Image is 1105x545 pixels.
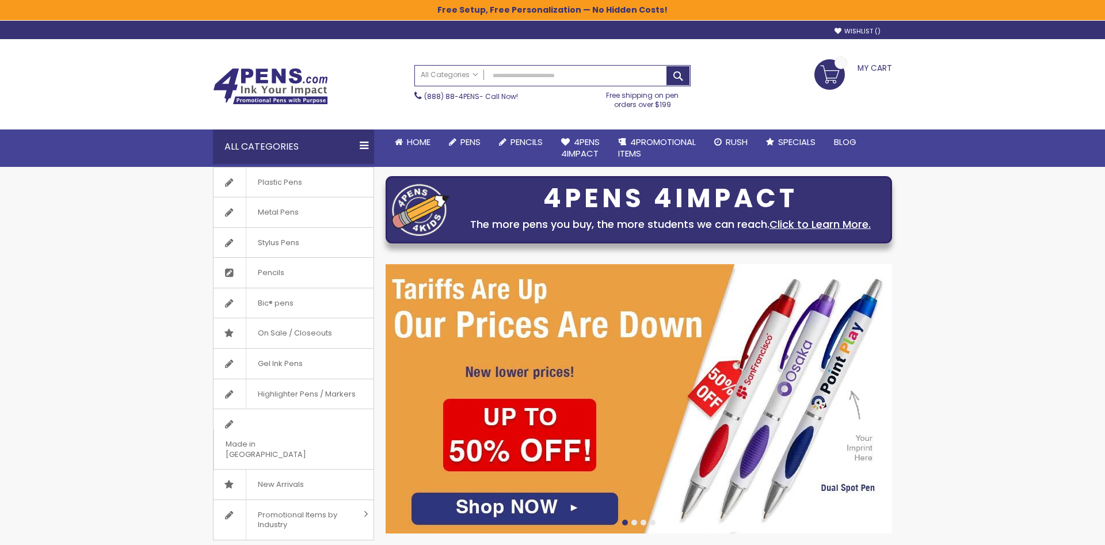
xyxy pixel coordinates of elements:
[726,136,748,148] span: Rush
[705,129,757,155] a: Rush
[1010,514,1105,545] iframe: Google Customer Reviews
[246,379,367,409] span: Highlighter Pens / Markers
[214,197,374,227] a: Metal Pens
[825,129,866,155] a: Blog
[246,197,310,227] span: Metal Pens
[214,470,374,500] a: New Arrivals
[407,136,430,148] span: Home
[460,136,481,148] span: Pens
[421,70,478,79] span: All Categories
[246,318,344,348] span: On Sale / Closeouts
[510,136,543,148] span: Pencils
[490,129,552,155] a: Pencils
[424,92,518,101] span: - Call Now!
[213,129,374,164] div: All Categories
[246,500,360,540] span: Promotional Items by Industry
[246,349,314,379] span: Gel Ink Pens
[415,66,484,85] a: All Categories
[214,379,374,409] a: Highlighter Pens / Markers
[214,429,345,469] span: Made in [GEOGRAPHIC_DATA]
[769,217,871,231] a: Click to Learn More.
[424,92,479,101] a: (888) 88-4PENS
[834,136,856,148] span: Blog
[214,228,374,258] a: Stylus Pens
[214,167,374,197] a: Plastic Pens
[392,184,449,236] img: four_pen_logo.png
[246,228,311,258] span: Stylus Pens
[213,68,328,105] img: 4Pens Custom Pens and Promotional Products
[609,129,705,167] a: 4PROMOTIONALITEMS
[595,86,691,109] div: Free shipping on pen orders over $199
[552,129,609,167] a: 4Pens4impact
[214,288,374,318] a: Bic® pens
[246,258,296,288] span: Pencils
[778,136,816,148] span: Specials
[386,129,440,155] a: Home
[561,136,600,159] span: 4Pens 4impact
[440,129,490,155] a: Pens
[835,27,881,36] a: Wishlist
[246,470,315,500] span: New Arrivals
[246,288,305,318] span: Bic® pens
[214,409,374,469] a: Made in [GEOGRAPHIC_DATA]
[455,186,886,211] div: 4PENS 4IMPACT
[214,500,374,540] a: Promotional Items by Industry
[214,258,374,288] a: Pencils
[214,349,374,379] a: Gel Ink Pens
[246,167,314,197] span: Plastic Pens
[386,264,892,533] img: /cheap-promotional-products.html
[618,136,696,159] span: 4PROMOTIONAL ITEMS
[757,129,825,155] a: Specials
[455,216,886,233] div: The more pens you buy, the more students we can reach.
[214,318,374,348] a: On Sale / Closeouts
